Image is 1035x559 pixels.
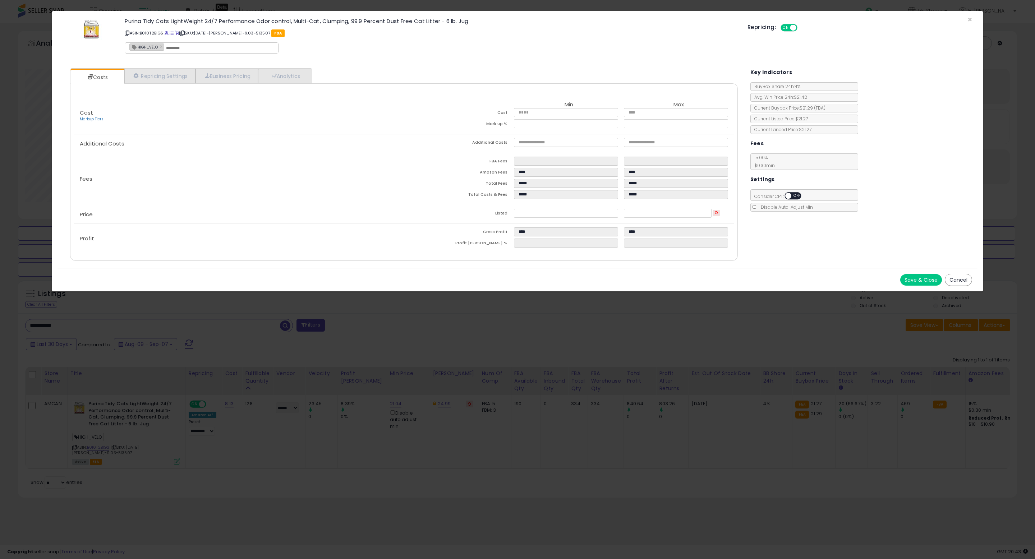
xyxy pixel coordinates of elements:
span: $21.29 [800,105,825,111]
span: FBA [271,29,285,37]
a: Markup Tiers [80,116,103,122]
h5: Repricing: [747,24,776,30]
a: Your listing only [175,30,179,36]
a: Business Pricing [195,69,258,83]
span: Current Listed Price: $21.27 [751,116,808,122]
span: OFF [791,193,803,199]
td: Additional Costs [404,138,514,149]
td: Gross Profit [404,227,514,239]
td: Total Costs & Fees [404,190,514,201]
p: Fees [74,176,404,182]
p: Cost [74,110,404,122]
span: OFF [796,25,808,31]
p: ASIN: B010T2BIGS | SKU: [DATE]-[PERSON_NAME]-9.03-513507 [125,27,737,39]
td: Cost [404,108,514,119]
td: Listed [404,209,514,220]
th: Min [514,102,624,108]
a: BuyBox page [165,30,169,36]
td: Amazon Fees [404,168,514,179]
p: Price [74,212,404,217]
button: Save & Close [900,274,942,286]
h5: Settings [750,175,775,184]
img: 41f1U+EG79L._SL60_.jpg [80,18,102,40]
span: Avg. Win Price 24h: $21.42 [751,94,807,100]
h3: Purina Tidy Cats LightWeight 24/7 Performance Odor control, Multi-Cat, Clumping, 99.9 Percent Dus... [125,18,737,24]
span: × [967,14,972,25]
span: ON [781,25,790,31]
a: All offer listings [170,30,174,36]
h5: Fees [750,139,764,148]
a: × [160,43,164,50]
p: Profit [74,236,404,241]
a: Analytics [258,69,311,83]
a: Repricing Settings [124,69,195,83]
p: Additional Costs [74,141,404,147]
span: 15.00 % [751,154,775,168]
span: Disable Auto-Adjust Min [757,204,813,210]
span: Consider CPT: [751,193,811,199]
span: HIGH_VELO [130,44,158,50]
button: Cancel [945,274,972,286]
td: Profit [PERSON_NAME] % [404,239,514,250]
th: Max [624,102,734,108]
td: FBA Fees [404,157,514,168]
span: BuyBox Share 24h: 4% [751,83,800,89]
span: Current Landed Price: $21.27 [751,126,811,133]
span: Current Buybox Price: [751,105,825,111]
a: Costs [70,70,124,84]
td: Total Fees [404,179,514,190]
td: Mark up % [404,119,514,130]
h5: Key Indicators [750,68,792,77]
span: ( FBA ) [814,105,825,111]
span: $0.30 min [751,162,775,168]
